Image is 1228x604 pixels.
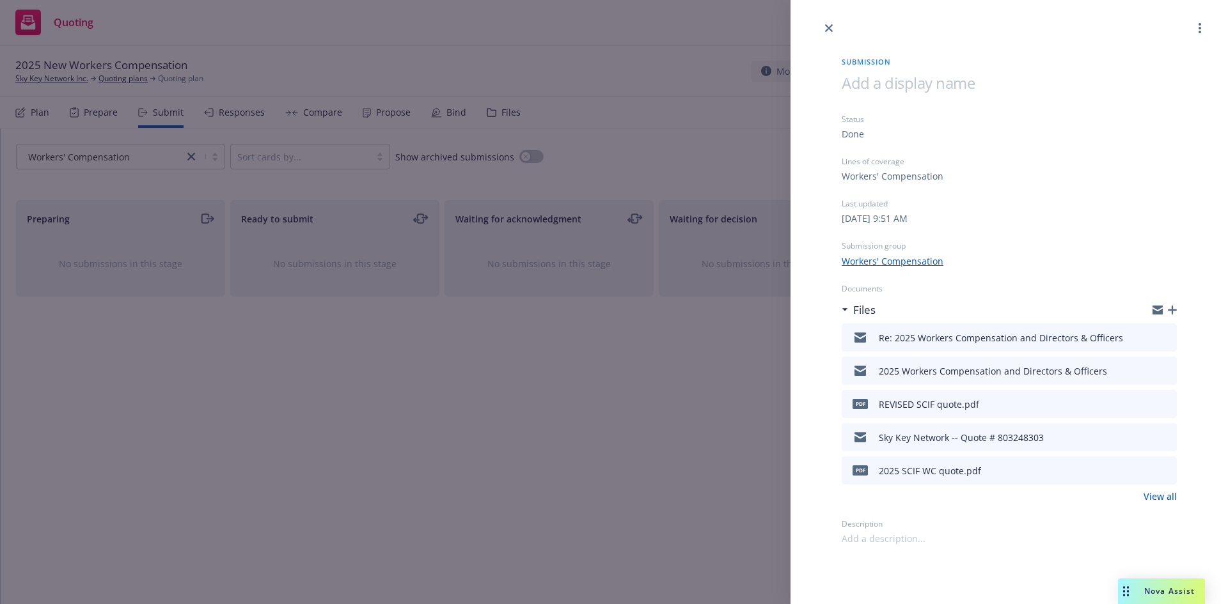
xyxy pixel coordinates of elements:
[1160,396,1172,412] button: preview file
[1160,430,1172,445] button: preview file
[1160,463,1172,478] button: preview file
[842,56,1177,67] span: Submission
[842,254,943,268] a: Workers' Compensation
[879,464,981,477] div: 2025 SCIF WC quote.pdf
[842,156,1177,167] div: Lines of coverage
[1140,430,1150,445] button: download file
[1192,20,1208,36] a: more
[1140,396,1150,412] button: download file
[1160,330,1172,345] button: preview file
[1140,463,1150,478] button: download file
[853,302,876,318] h3: Files
[1160,363,1172,378] button: preview file
[842,302,876,318] div: Files
[1144,490,1177,503] a: View all
[842,283,1177,294] div: Documents
[1144,585,1195,596] span: Nova Assist
[1118,578,1134,604] div: Drag to move
[842,212,908,225] div: [DATE] 9:51 AM
[1118,578,1205,604] button: Nova Assist
[879,331,1123,345] div: Re: 2025 Workers Compensation and Directors & Officers
[842,114,1177,125] div: Status
[853,399,868,408] span: pdf
[842,240,1177,251] div: Submission group
[842,169,943,183] div: Workers' Compensation
[879,431,1044,444] div: Sky Key Network -- Quote # 803248303
[842,127,864,141] div: Done
[842,518,1177,529] div: Description
[842,198,1177,209] div: Last updated
[879,398,979,411] div: REVISED SCIF quote.pdf
[1140,363,1150,378] button: download file
[1140,330,1150,345] button: download file
[853,465,868,475] span: pdf
[821,20,837,36] a: close
[879,364,1107,378] div: 2025 Workers Compensation and Directors & Officers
